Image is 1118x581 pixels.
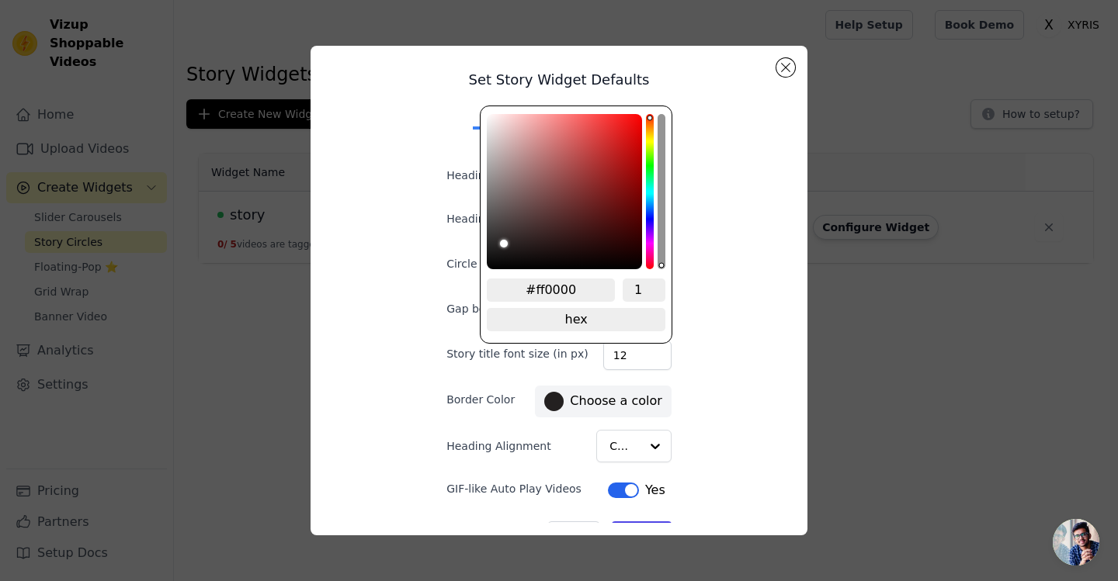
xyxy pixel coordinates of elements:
[500,116,508,268] div: brightness channel
[568,95,645,130] button: Mobile
[480,105,672,344] div: color picker
[487,278,615,302] input: hex color
[645,481,665,500] span: Yes
[646,114,654,269] div: hue channel
[488,240,641,247] div: saturation channel
[544,392,661,411] label: Choose a color
[446,301,592,316] label: Gap between circles(in px)
[446,211,580,227] label: Heading font size (in px)
[446,481,582,496] label: GIF-like Auto Play Videos
[446,392,515,407] label: Border Color
[446,438,554,454] label: Heading Alignment
[623,278,665,302] input: alpha channel
[446,256,541,271] label: Circle Size (in px)
[473,95,561,130] button: Desktop
[658,114,665,269] div: alpha channel
[548,521,600,548] button: Cancel
[612,521,671,548] button: Save
[776,58,795,77] button: Close modal
[422,71,696,89] h3: Set Story Widget Defaults
[446,168,522,183] label: Heading
[1053,519,1099,565] a: Open chat
[446,346,588,361] label: Story title font size (in px)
